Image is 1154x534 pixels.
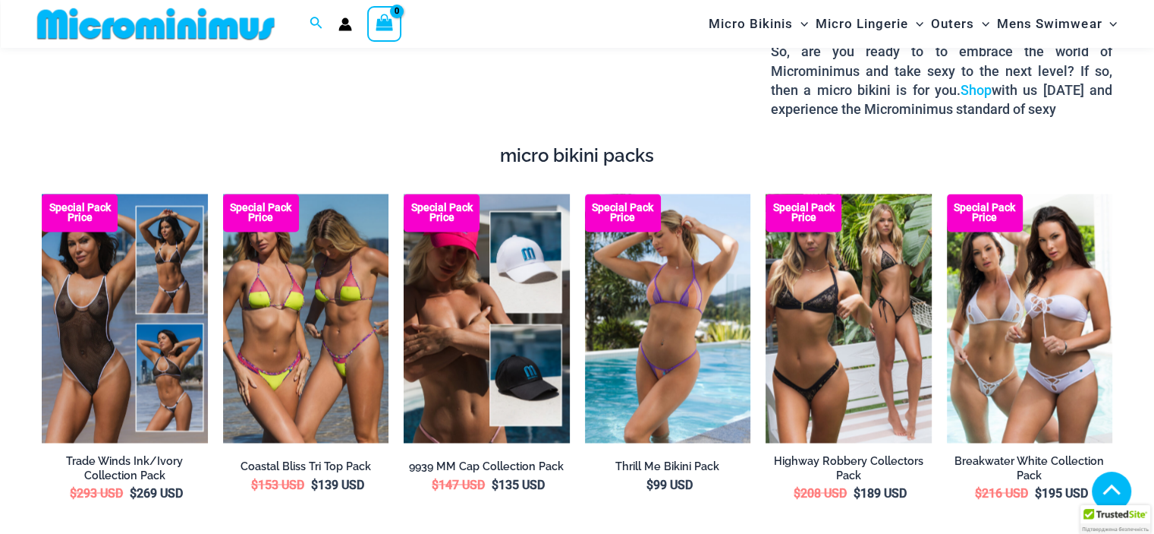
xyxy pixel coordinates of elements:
img: Coastal Bliss Leopard Sunset Tri Top Pack [223,194,389,443]
img: Thrill Me Sweets 3155 Tri Top 4155 Thong Bikini 05 [585,194,751,443]
span: $ [854,485,860,500]
bdi: 189 USD [854,485,907,500]
bdi: 99 USD [646,477,693,491]
a: Collection Pack (5) Breakwater White 341 Top 4956 Shorts 08Breakwater White 341 Top 4956 Shorts 08 [947,194,1113,443]
a: View Shopping Cart, empty [367,6,402,41]
span: $ [432,477,439,491]
img: Collection Pack [766,194,932,443]
img: MM SHOP LOGO FLAT [31,7,281,41]
a: Thrill Me Bikini Pack [585,459,751,473]
span: $ [492,477,498,491]
a: Rebel Cap Rebel Cap BlackElectric Blue 9939 Cap 05Rebel Cap BlackElectric Blue 9939 Cap 05 [404,194,570,443]
a: Search icon link [310,14,323,33]
bdi: 135 USD [492,477,545,491]
span: $ [311,477,318,491]
b: Special Pack Price [947,203,1023,223]
bdi: 208 USD [794,485,847,500]
span: Menu Toggle [908,5,923,43]
span: Micro Bikinis [709,5,793,43]
span: $ [130,485,137,500]
a: Breakwater White Collection Pack [947,453,1113,482]
b: Special Pack Price [42,203,118,223]
span: $ [794,485,800,500]
h4: micro bikini packs [42,145,1112,167]
span: Mens Swimwear [997,5,1102,43]
span: $ [1035,485,1042,500]
img: Rebel Cap [404,194,570,443]
span: $ [251,477,258,491]
bdi: 139 USD [311,477,364,491]
p: So, are you ready to to embrace the world of Microminimus and take sexy to the next level? If so,... [771,42,1112,118]
span: Menu Toggle [974,5,989,43]
a: Micro BikinisMenu ToggleMenu Toggle [705,5,812,43]
span: $ [70,485,77,500]
a: Highway Robbery Collectors Pack [766,453,932,482]
b: Special Pack Price [766,203,841,223]
a: Account icon link [338,17,352,31]
bdi: 269 USD [130,485,183,500]
a: 9939 MM Cap Collection Pack [404,459,570,473]
span: Menu Toggle [793,5,808,43]
bdi: 293 USD [70,485,123,500]
span: Menu Toggle [1102,5,1117,43]
a: Collection Pack Highway Robbery Black Gold 823 One Piece Monokini 11Highway Robbery Black Gold 82... [766,194,932,443]
a: Coastal Bliss Tri Top Pack [223,459,389,473]
bdi: 195 USD [1035,485,1088,500]
a: Thrill Me Sweets 3155 Tri Top 4155 Thong Bikini 05 Thrill Me Sweets 3155 Tri Top 4155 Thong Bikin... [585,194,751,443]
a: Coastal Bliss Leopard Sunset Tri Top Pack Coastal Bliss Leopard Sunset Tri Top Pack BCoastal Blis... [223,194,389,443]
a: Micro LingerieMenu ToggleMenu Toggle [812,5,927,43]
bdi: 147 USD [432,477,485,491]
bdi: 153 USD [251,477,304,491]
span: Outers [931,5,974,43]
span: $ [646,477,653,491]
span: Micro Lingerie [816,5,908,43]
a: Trade Winds Ink/Ivory Collection Pack [42,453,208,482]
a: Shop [961,82,992,98]
a: Collection Pack Collection Pack b (1)Collection Pack b (1) [42,194,208,443]
div: TrustedSite Certified [1080,505,1150,534]
bdi: 216 USD [975,485,1028,500]
b: Special Pack Price [404,203,480,223]
img: Collection Pack (5) [947,194,1113,443]
nav: Site Navigation [703,2,1124,46]
img: Collection Pack [42,194,208,443]
b: Special Pack Price [223,203,299,223]
span: $ [975,485,982,500]
a: OutersMenu ToggleMenu Toggle [927,5,993,43]
b: Special Pack Price [585,203,661,223]
a: Mens SwimwearMenu ToggleMenu Toggle [993,5,1121,43]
